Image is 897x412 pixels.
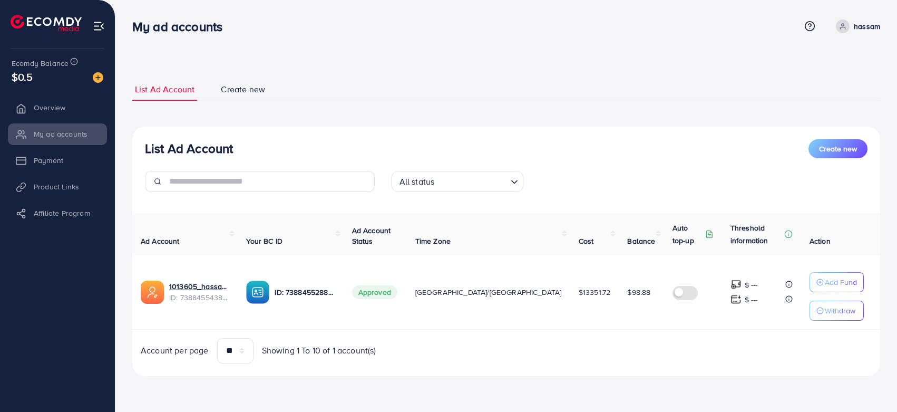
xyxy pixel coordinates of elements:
[832,20,880,33] a: hassam
[627,287,650,298] span: $98.88
[93,72,103,83] img: image
[246,281,269,304] img: ic-ba-acc.ded83a64.svg
[415,236,451,246] span: Time Zone
[11,15,82,31] img: logo
[819,143,857,154] span: Create new
[437,172,506,189] input: Search for option
[352,285,397,299] span: Approved
[169,281,229,303] div: <span class='underline'>1013605_hassam_1720258849996</span></br>7388455438272151568
[730,279,742,290] img: top-up amount
[12,69,33,84] span: $0.5
[810,272,864,292] button: Add Fund
[352,225,391,246] span: Ad Account Status
[810,301,864,321] button: Withdraw
[169,281,229,292] a: 1013605_hassam_1720258849996
[808,139,867,158] button: Create new
[745,293,758,306] p: $ ---
[275,286,335,299] p: ID: 7388455288136925185
[169,292,229,303] span: ID: 7388455438272151568
[221,83,265,95] span: Create new
[730,294,742,305] img: top-up amount
[825,304,855,317] p: Withdraw
[141,281,164,304] img: ic-ads-acc.e4c84228.svg
[246,236,282,246] span: Your BC ID
[262,344,376,357] span: Showing 1 To 10 of 1 account(s)
[145,141,233,156] h3: List Ad Account
[141,236,180,246] span: Ad Account
[579,287,610,298] span: $13351.72
[745,279,758,291] p: $ ---
[93,20,105,32] img: menu
[825,276,857,289] p: Add Fund
[132,19,231,34] h3: My ad accounts
[854,20,880,33] p: hassam
[730,222,782,247] p: Threshold information
[672,222,703,247] p: Auto top-up
[627,236,655,246] span: Balance
[397,174,437,189] span: All status
[135,83,194,95] span: List Ad Account
[141,344,209,357] span: Account per page
[415,287,562,298] span: [GEOGRAPHIC_DATA]/[GEOGRAPHIC_DATA]
[810,236,831,246] span: Action
[579,236,594,246] span: Cost
[12,58,69,69] span: Ecomdy Balance
[392,171,523,192] div: Search for option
